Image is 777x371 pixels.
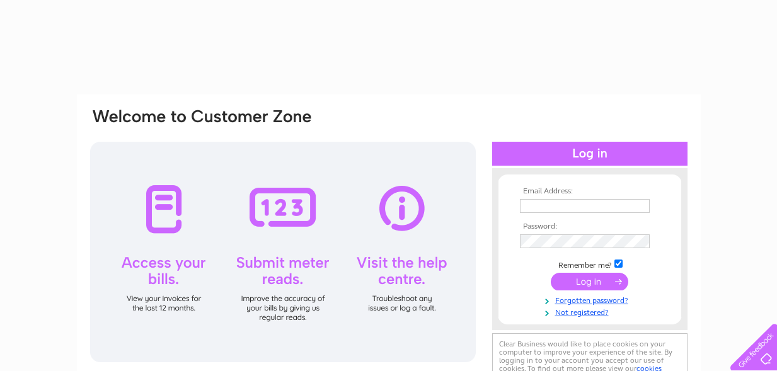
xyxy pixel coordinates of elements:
th: Email Address: [517,187,663,196]
td: Remember me? [517,258,663,270]
th: Password: [517,222,663,231]
a: Forgotten password? [520,294,663,305]
input: Submit [551,273,628,290]
a: Not registered? [520,305,663,317]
